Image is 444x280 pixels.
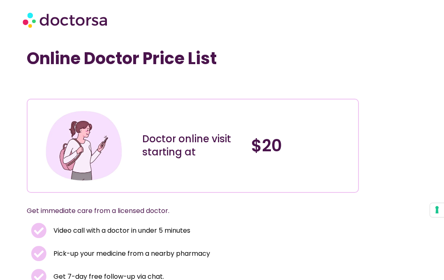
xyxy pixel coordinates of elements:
[27,49,359,68] h1: Online Doctor Price List
[142,132,243,159] div: Doctor online visit starting at
[31,81,154,90] iframe: Customer reviews powered by Trustpilot
[251,136,352,155] h4: $20
[27,205,339,217] p: Get immediate care from a licensed doctor.
[51,225,190,236] span: Video call with a doctor in under 5 minutes
[44,106,124,186] img: Illustration depicting a young woman in a casual outfit, engaged with her smartphone. She has a p...
[51,248,210,259] span: Pick-up your medicine from a nearby pharmacy
[430,203,444,217] button: Your consent preferences for tracking technologies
